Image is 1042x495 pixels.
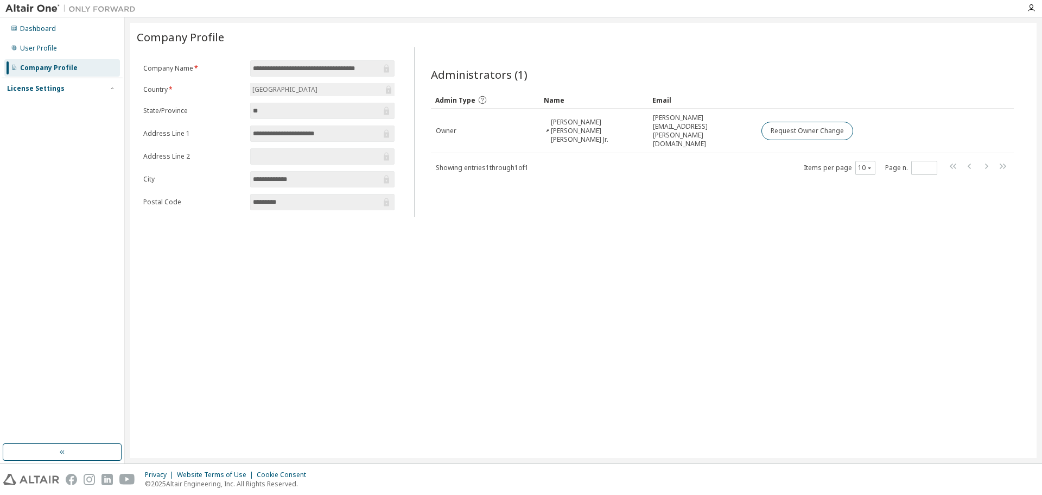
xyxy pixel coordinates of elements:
[251,84,319,96] div: [GEOGRAPHIC_DATA]
[119,474,135,485] img: youtube.svg
[145,479,313,488] p: © 2025 Altair Engineering, Inc. All Rights Reserved.
[435,96,475,105] span: Admin Type
[858,164,873,172] button: 10
[143,106,244,115] label: State/Province
[551,118,643,144] span: [PERSON_NAME] [PERSON_NAME] [PERSON_NAME] Jr.
[653,114,752,148] span: [PERSON_NAME][EMAIL_ADDRESS][PERSON_NAME][DOMAIN_NAME]
[101,474,113,485] img: linkedin.svg
[66,474,77,485] img: facebook.svg
[436,127,456,135] span: Owner
[143,85,244,94] label: Country
[177,471,257,479] div: Website Terms of Use
[145,471,177,479] div: Privacy
[143,129,244,138] label: Address Line 1
[431,67,528,82] span: Administrators (1)
[143,64,244,73] label: Company Name
[143,152,244,161] label: Address Line 2
[761,122,853,140] button: Request Owner Change
[137,29,224,45] span: Company Profile
[5,3,141,14] img: Altair One
[885,161,937,175] span: Page n.
[20,44,57,53] div: User Profile
[250,83,395,96] div: [GEOGRAPHIC_DATA]
[436,163,529,172] span: Showing entries 1 through 1 of 1
[143,175,244,184] label: City
[804,161,875,175] span: Items per page
[3,474,59,485] img: altair_logo.svg
[20,24,56,33] div: Dashboard
[143,198,244,206] label: Postal Code
[544,91,644,109] div: Name
[20,64,78,72] div: Company Profile
[7,84,65,93] div: License Settings
[84,474,95,485] img: instagram.svg
[652,91,752,109] div: Email
[257,471,313,479] div: Cookie Consent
